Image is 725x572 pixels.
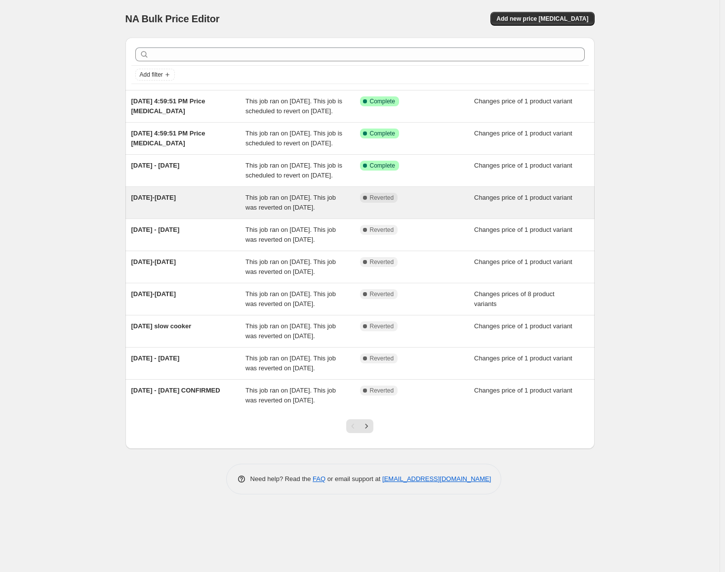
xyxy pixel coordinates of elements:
span: Changes price of 1 product variant [474,226,572,233]
span: [DATE] - [DATE] [131,354,180,362]
button: Add new price [MEDICAL_DATA] [490,12,594,26]
nav: Pagination [346,419,373,433]
span: [DATE]-[DATE] [131,258,176,265]
span: Changes price of 1 product variant [474,130,572,137]
span: This job ran on [DATE]. This job was reverted on [DATE]. [245,290,336,308]
span: Changes price of 1 product variant [474,322,572,330]
span: Add filter [140,71,163,79]
span: Complete [370,97,395,105]
span: [DATE]-[DATE] [131,290,176,298]
span: or email support at [325,475,382,483]
span: This job ran on [DATE]. This job was reverted on [DATE]. [245,322,336,340]
span: Add new price [MEDICAL_DATA] [496,15,588,23]
span: Changes price of 1 product variant [474,354,572,362]
a: FAQ [313,475,325,483]
span: NA Bulk Price Editor [125,13,220,24]
span: Changes price of 1 product variant [474,194,572,201]
span: Reverted [370,226,394,234]
button: Next [360,419,373,433]
span: This job ran on [DATE]. This job is scheduled to revert on [DATE]. [245,97,342,115]
span: This job ran on [DATE]. This job was reverted on [DATE]. [245,354,336,372]
span: Changes price of 1 product variant [474,162,572,169]
span: This job ran on [DATE]. This job was reverted on [DATE]. [245,226,336,243]
span: [DATE] - [DATE] [131,226,180,233]
span: Reverted [370,194,394,202]
span: Reverted [370,290,394,298]
span: [DATE] slow cooker [131,322,192,330]
span: Changes price of 1 product variant [474,97,572,105]
span: [DATE] - [DATE] CONFIRMED [131,387,220,394]
span: [DATE] - [DATE] [131,162,180,169]
span: This job ran on [DATE]. This job was reverted on [DATE]. [245,387,336,404]
span: [DATE]-[DATE] [131,194,176,201]
span: Complete [370,162,395,170]
span: Need help? Read the [250,475,313,483]
button: Add filter [135,69,175,81]
span: Changes prices of 8 product variants [474,290,555,308]
span: Reverted [370,322,394,330]
span: Reverted [370,354,394,362]
a: [EMAIL_ADDRESS][DOMAIN_NAME] [382,475,491,483]
span: This job ran on [DATE]. This job is scheduled to revert on [DATE]. [245,130,342,147]
span: Reverted [370,258,394,266]
span: Changes price of 1 product variant [474,258,572,265]
span: This job ran on [DATE]. This job was reverted on [DATE]. [245,258,336,275]
span: Reverted [370,387,394,395]
span: [DATE] 4:59:51 PM Price [MEDICAL_DATA] [131,130,205,147]
span: This job ran on [DATE]. This job was reverted on [DATE]. [245,194,336,211]
span: [DATE] 4:59:51 PM Price [MEDICAL_DATA] [131,97,205,115]
span: Changes price of 1 product variant [474,387,572,394]
span: Complete [370,130,395,137]
span: This job ran on [DATE]. This job is scheduled to revert on [DATE]. [245,162,342,179]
